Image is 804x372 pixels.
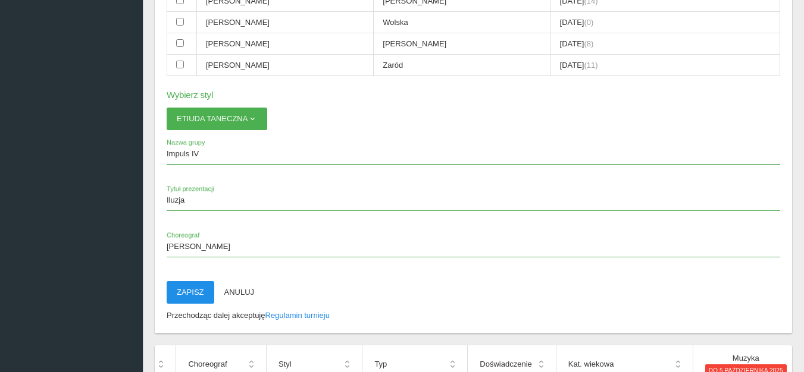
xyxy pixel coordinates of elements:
td: [DATE] [550,12,780,33]
td: [PERSON_NAME] [197,33,374,55]
td: [PERSON_NAME] [374,33,550,55]
button: Zapisz [167,281,214,304]
button: Etiuda Taneczna [167,108,267,130]
span: (8) [584,39,593,48]
td: [PERSON_NAME] [197,12,374,33]
input: Nazwa grupy [167,142,780,165]
span: (11) [584,61,597,70]
td: [PERSON_NAME] [197,55,374,76]
td: Zaród [374,55,550,76]
td: [DATE] [550,55,780,76]
a: Regulamin turnieju [265,311,330,320]
td: [DATE] [550,33,780,55]
input: Tytuł prezentacji [167,188,780,211]
input: Choreograf [167,235,780,257]
button: Anuluj [214,281,265,304]
p: Przechodząc dalej akceptuję [167,310,780,321]
h6: Wybierz styl [167,88,780,102]
td: Wolska [374,12,550,33]
span: (0) [584,18,593,27]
